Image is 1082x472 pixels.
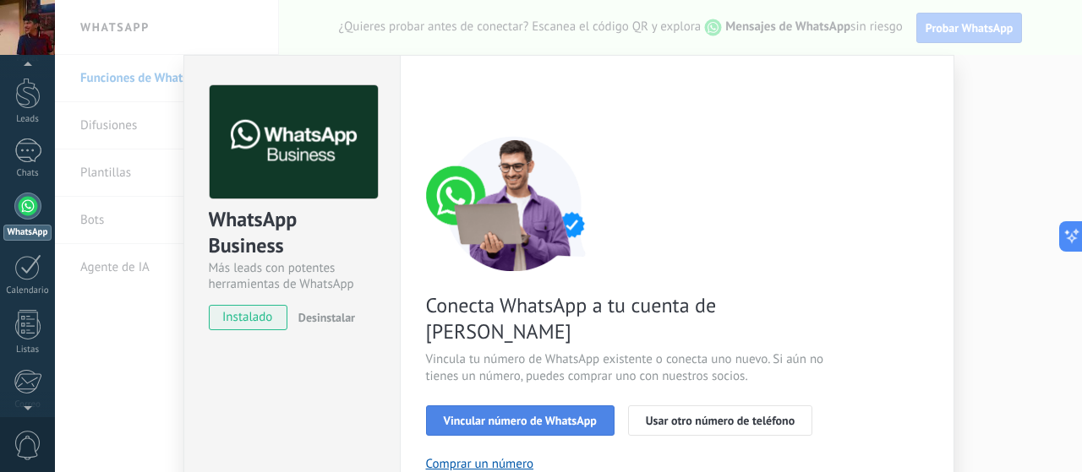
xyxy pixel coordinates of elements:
span: instalado [210,305,287,330]
div: WhatsApp [3,225,52,241]
div: Calendario [3,285,52,296]
span: Vincular número de WhatsApp [444,415,597,426]
button: Desinstalar [292,305,355,330]
img: connect number [426,136,604,271]
span: Desinstalar [298,310,355,325]
img: logo_main.png [210,85,378,199]
span: Vincula tu número de WhatsApp existente o conecta uno nuevo. Si aún no tienes un número, puedes c... [426,351,828,385]
button: Comprar un número [426,456,534,472]
span: Usar otro número de teléfono [646,415,795,426]
button: Vincular número de WhatsApp [426,405,615,436]
div: Leads [3,114,52,125]
button: Usar otro número de teléfono [628,405,812,436]
div: Listas [3,345,52,355]
div: WhatsApp Business [209,206,375,260]
div: Chats [3,168,52,179]
span: Conecta WhatsApp a tu cuenta de [PERSON_NAME] [426,292,828,345]
div: Más leads con potentes herramientas de WhatsApp [209,260,375,292]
